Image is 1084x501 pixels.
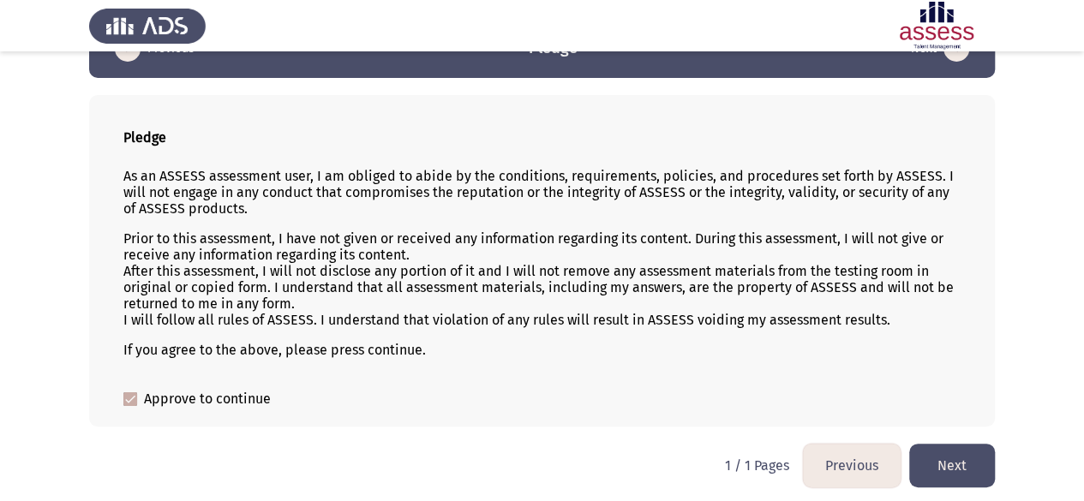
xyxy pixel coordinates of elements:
[89,2,206,50] img: Assess Talent Management logo
[725,457,789,474] p: 1 / 1 Pages
[803,444,901,487] button: load previous page
[123,129,166,146] b: Pledge
[144,389,271,409] span: Approve to continue
[123,230,961,328] p: Prior to this assessment, I have not given or received any information regarding its content. Dur...
[123,168,961,217] p: As an ASSESS assessment user, I am obliged to abide by the conditions, requirements, policies, an...
[123,342,961,358] p: If you agree to the above, please press continue.
[878,2,995,50] img: Assessment logo of ASSESS English Language Assessment (3 Module) (Ad - IB)
[909,444,995,487] button: load next page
